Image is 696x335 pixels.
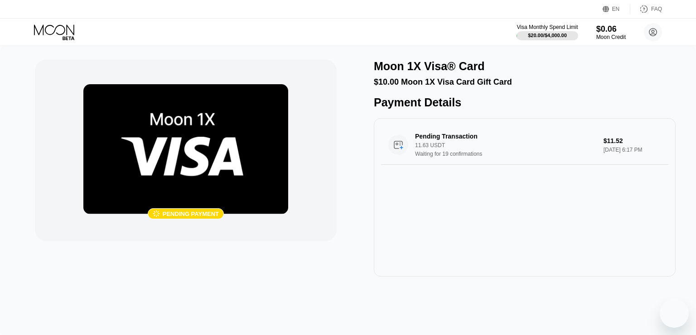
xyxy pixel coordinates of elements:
[603,5,630,14] div: EN
[374,60,484,73] div: Moon 1X Visa® Card
[660,299,689,328] iframe: Button to launch messaging window
[517,24,578,40] div: Visa Monthly Spend Limit$20.00/$4,000.00
[153,210,160,218] div: 
[415,133,589,140] div: Pending Transaction
[596,24,626,40] div: $0.06Moon Credit
[604,137,661,144] div: $11.52
[596,24,626,34] div: $0.06
[415,151,602,157] div: Waiting for 19 confirmations
[630,5,662,14] div: FAQ
[604,147,661,153] div: [DATE] 6:17 PM
[517,24,578,30] div: Visa Monthly Spend Limit
[651,6,662,12] div: FAQ
[374,96,676,109] div: Payment Details
[163,211,219,217] div: Pending payment
[415,142,602,148] div: 11.63 USDT
[374,77,676,87] div: $10.00 Moon 1X Visa Card Gift Card
[528,33,567,38] div: $20.00 / $4,000.00
[596,34,626,40] div: Moon Credit
[381,125,668,165] div: Pending Transaction11.63 USDTWaiting for 19 confirmations$11.52[DATE] 6:17 PM
[612,6,620,12] div: EN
